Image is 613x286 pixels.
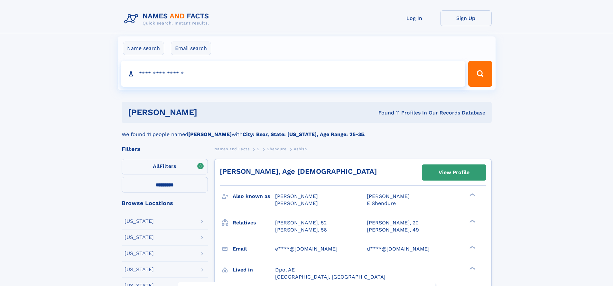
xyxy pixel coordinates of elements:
[233,191,275,202] h3: Also known as
[257,147,260,151] span: S
[220,167,377,175] a: [PERSON_NAME], Age [DEMOGRAPHIC_DATA]
[122,123,492,138] div: We found 11 people named with .
[122,146,208,152] div: Filters
[122,159,208,174] label: Filters
[468,266,476,270] div: ❯
[243,131,364,137] b: City: Bear, State: [US_STATE], Age Range: 25-35
[125,251,154,256] div: [US_STATE]
[188,131,232,137] b: [PERSON_NAME]
[275,267,295,273] span: Dpo, AE
[367,226,419,233] a: [PERSON_NAME], 49
[275,219,327,226] a: [PERSON_NAME], 52
[468,61,492,87] button: Search Button
[367,193,410,199] span: [PERSON_NAME]
[171,42,211,55] label: Email search
[267,145,286,153] a: Shendure
[128,108,288,116] h1: [PERSON_NAME]
[267,147,286,151] span: Shendure
[214,145,250,153] a: Names and Facts
[439,165,469,180] div: View Profile
[389,10,440,26] a: Log In
[275,226,327,233] a: [PERSON_NAME], 56
[122,10,214,28] img: Logo Names and Facts
[125,219,154,224] div: [US_STATE]
[367,219,419,226] a: [PERSON_NAME], 20
[440,10,492,26] a: Sign Up
[153,163,160,169] span: All
[367,200,396,206] span: E Shendure
[468,245,476,249] div: ❯
[257,145,260,153] a: S
[125,235,154,240] div: [US_STATE]
[468,219,476,223] div: ❯
[294,147,307,151] span: Ashish
[233,243,275,254] h3: Email
[233,217,275,228] h3: Relatives
[123,42,164,55] label: Name search
[468,193,476,197] div: ❯
[125,267,154,272] div: [US_STATE]
[233,264,275,275] h3: Lived in
[275,274,385,280] span: [GEOGRAPHIC_DATA], [GEOGRAPHIC_DATA]
[121,61,466,87] input: search input
[288,109,485,116] div: Found 11 Profiles In Our Records Database
[422,165,486,180] a: View Profile
[275,193,318,199] span: [PERSON_NAME]
[275,200,318,206] span: [PERSON_NAME]
[122,200,208,206] div: Browse Locations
